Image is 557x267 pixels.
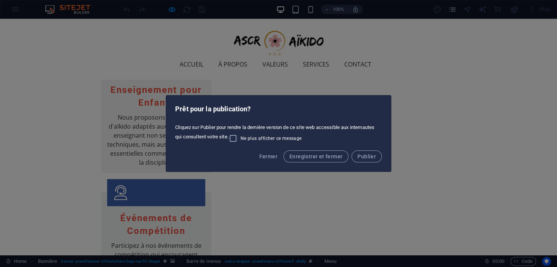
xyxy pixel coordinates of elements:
span: Fermer [259,153,277,159]
h2: Prêt pour la publication? [175,105,382,114]
button: Enregistrer et fermer [283,150,348,162]
p: Nous proposons des cours d'aïkido adaptés aux enfants, leur enseignant non seulement les techniqu... [107,94,205,148]
div: Cliquez sur Publier pour rendre la dernière version de ce site web accessible aux internautes qui... [166,121,391,146]
a: Services [303,36,335,55]
a: Valeurs [262,36,294,55]
button: Publier [351,150,382,162]
h3: Événements de Compétition [107,193,205,218]
button: Fermer [256,150,280,162]
a: Contact [344,36,377,55]
span: Ne plus afficher ce message [241,135,302,141]
a: À Propos [218,36,253,55]
span: Enregistrer et fermer [289,153,342,159]
a: Accueil [180,36,209,55]
h3: Enseignement pour Enfants [107,65,205,90]
span: Publier [357,153,376,159]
